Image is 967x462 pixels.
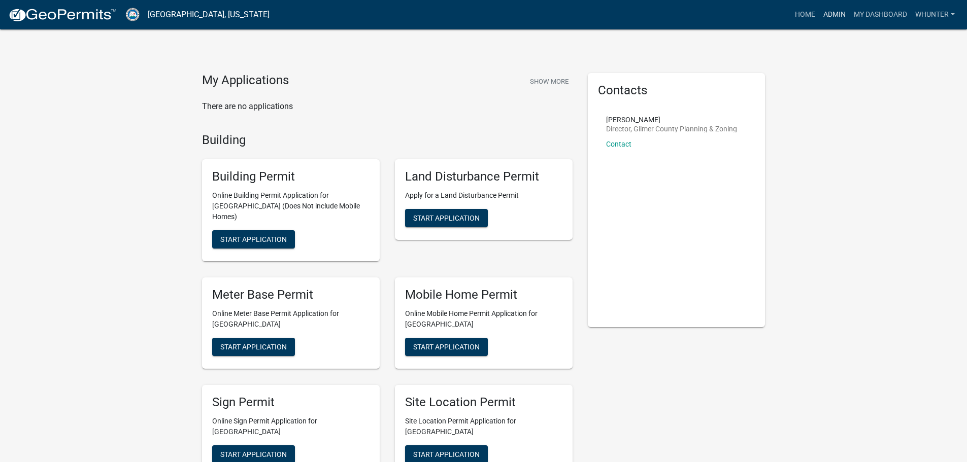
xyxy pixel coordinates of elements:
h5: Site Location Permit [405,395,562,410]
button: Start Application [212,230,295,248]
button: Start Application [405,338,488,356]
p: Online Sign Permit Application for [GEOGRAPHIC_DATA] [212,416,370,437]
p: Site Location Permit Application for [GEOGRAPHIC_DATA] [405,416,562,437]
a: Home [791,5,819,24]
a: [GEOGRAPHIC_DATA], [US_STATE] [148,6,270,23]
h4: Building [202,133,573,148]
a: Admin [819,5,850,24]
p: Online Mobile Home Permit Application for [GEOGRAPHIC_DATA] [405,308,562,330]
button: Show More [526,73,573,90]
h5: Land Disturbance Permit [405,169,562,184]
button: Start Application [405,209,488,227]
span: Start Application [220,235,287,243]
p: [PERSON_NAME] [606,116,737,123]
p: Apply for a Land Disturbance Permit [405,190,562,201]
a: My Dashboard [850,5,911,24]
p: There are no applications [202,100,573,113]
button: Start Application [212,338,295,356]
a: Contact [606,140,631,148]
h5: Contacts [598,83,755,98]
p: Director, Gilmer County Planning & Zoning [606,125,737,132]
h5: Building Permit [212,169,370,184]
span: Start Application [413,214,480,222]
p: Online Meter Base Permit Application for [GEOGRAPHIC_DATA] [212,308,370,330]
span: Start Application [413,342,480,350]
a: whunter [911,5,959,24]
h4: My Applications [202,73,289,88]
h5: Meter Base Permit [212,288,370,302]
span: Start Application [220,342,287,350]
span: Start Application [413,450,480,458]
h5: Sign Permit [212,395,370,410]
h5: Mobile Home Permit [405,288,562,302]
p: Online Building Permit Application for [GEOGRAPHIC_DATA] (Does Not include Mobile Homes) [212,190,370,222]
span: Start Application [220,450,287,458]
img: Gilmer County, Georgia [125,8,140,21]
